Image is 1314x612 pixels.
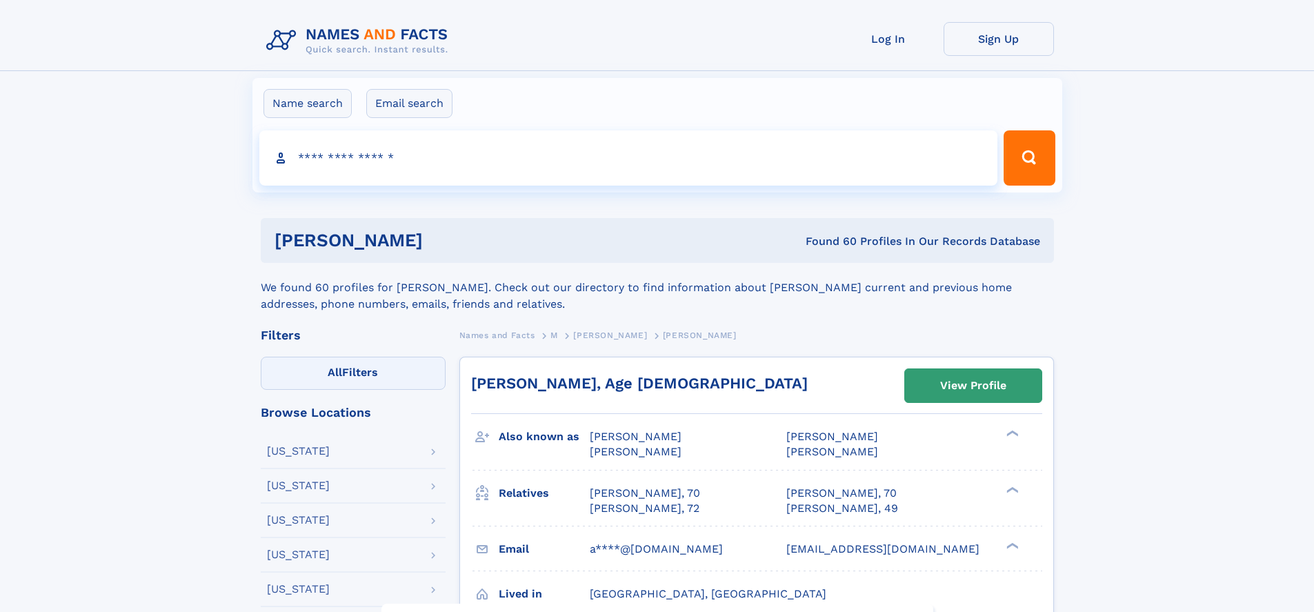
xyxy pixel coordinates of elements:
a: [PERSON_NAME], 72 [590,501,699,516]
div: [US_STATE] [267,584,330,595]
a: [PERSON_NAME], 70 [786,486,897,501]
a: [PERSON_NAME], 70 [590,486,700,501]
h3: Lived in [499,582,590,606]
label: Email search [366,89,452,118]
a: M [550,326,558,344]
div: Found 60 Profiles In Our Records Database [614,234,1040,249]
span: [PERSON_NAME] [786,430,878,443]
h3: Also known as [499,425,590,448]
span: [GEOGRAPHIC_DATA], [GEOGRAPHIC_DATA] [590,587,826,600]
a: View Profile [905,369,1042,402]
a: Sign Up [944,22,1054,56]
label: Name search [263,89,352,118]
a: [PERSON_NAME], Age [DEMOGRAPHIC_DATA] [471,375,808,392]
div: [US_STATE] [267,515,330,526]
h3: Email [499,537,590,561]
div: ❯ [1003,429,1019,438]
span: [PERSON_NAME] [663,330,737,340]
input: search input [259,130,998,186]
button: Search Button [1004,130,1055,186]
a: [PERSON_NAME], 49 [786,501,898,516]
h1: [PERSON_NAME] [275,232,615,249]
span: [PERSON_NAME] [573,330,647,340]
a: Names and Facts [459,326,535,344]
span: [PERSON_NAME] [590,430,681,443]
div: Filters [261,329,446,342]
span: [PERSON_NAME] [590,445,681,458]
span: All [328,366,342,379]
div: ❯ [1003,541,1019,550]
div: Browse Locations [261,406,446,419]
img: Logo Names and Facts [261,22,459,59]
span: [EMAIL_ADDRESS][DOMAIN_NAME] [786,542,979,555]
div: ❯ [1003,485,1019,494]
div: View Profile [940,370,1006,402]
div: We found 60 profiles for [PERSON_NAME]. Check out our directory to find information about [PERSON... [261,263,1054,313]
a: Log In [833,22,944,56]
div: [US_STATE] [267,549,330,560]
h3: Relatives [499,482,590,505]
span: [PERSON_NAME] [786,445,878,458]
div: [US_STATE] [267,446,330,457]
label: Filters [261,357,446,390]
span: M [550,330,558,340]
div: [US_STATE] [267,480,330,491]
a: [PERSON_NAME] [573,326,647,344]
